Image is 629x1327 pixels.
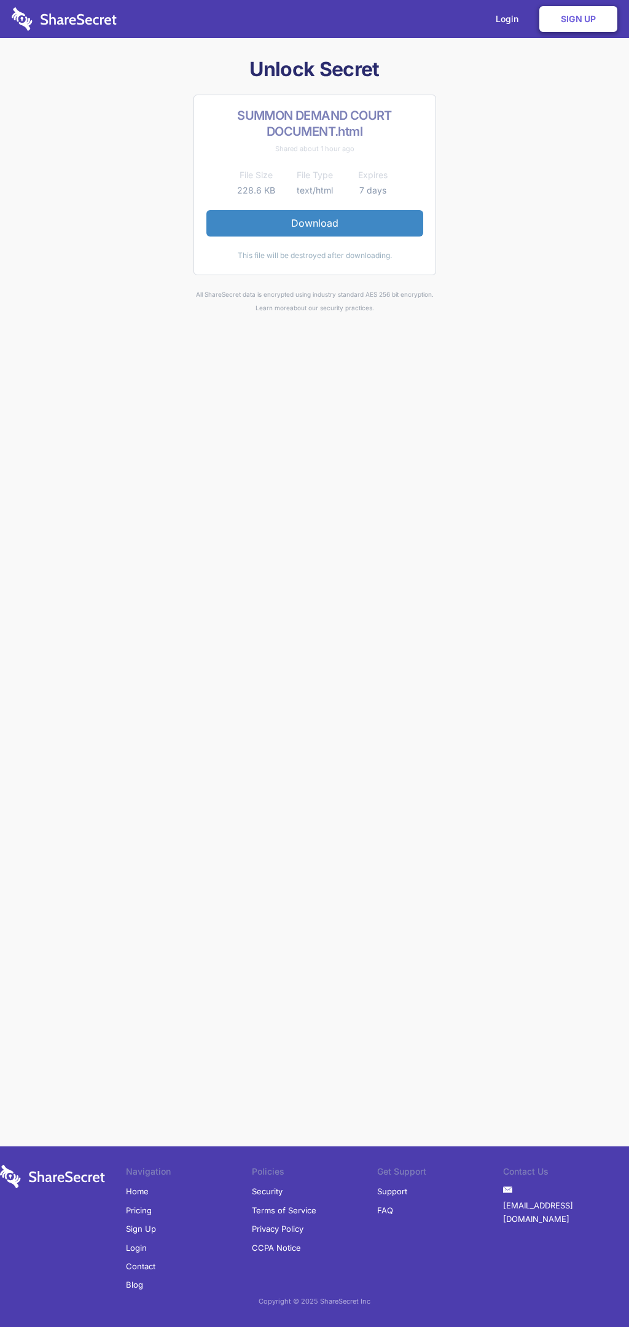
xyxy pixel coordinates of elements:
[126,1182,149,1200] a: Home
[252,1201,316,1219] a: Terms of Service
[126,1165,252,1182] li: Navigation
[252,1182,283,1200] a: Security
[286,183,344,198] td: text/html
[252,1165,378,1182] li: Policies
[206,249,423,262] div: This file will be destroyed after downloading.
[126,1201,152,1219] a: Pricing
[206,210,423,236] a: Download
[377,1182,407,1200] a: Support
[12,7,117,31] img: logo-wordmark-white-trans-d4663122ce5f474addd5e946df7df03e33cb6a1c49d2221995e7729f52c070b2.svg
[503,1196,629,1229] a: [EMAIL_ADDRESS][DOMAIN_NAME]
[344,183,402,198] td: 7 days
[344,168,402,182] th: Expires
[126,1219,156,1238] a: Sign Up
[126,1239,147,1257] a: Login
[256,304,290,311] a: Learn more
[227,168,286,182] th: File Size
[252,1219,303,1238] a: Privacy Policy
[206,108,423,139] h2: SUMMON DEMAND COURT DOCUMENT.html
[126,1275,143,1294] a: Blog
[539,6,617,32] a: Sign Up
[252,1239,301,1257] a: CCPA Notice
[286,168,344,182] th: File Type
[126,1257,155,1275] a: Contact
[503,1165,629,1182] li: Contact Us
[377,1201,393,1219] a: FAQ
[377,1165,503,1182] li: Get Support
[227,183,286,198] td: 228.6 KB
[206,142,423,155] div: Shared about 1 hour ago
